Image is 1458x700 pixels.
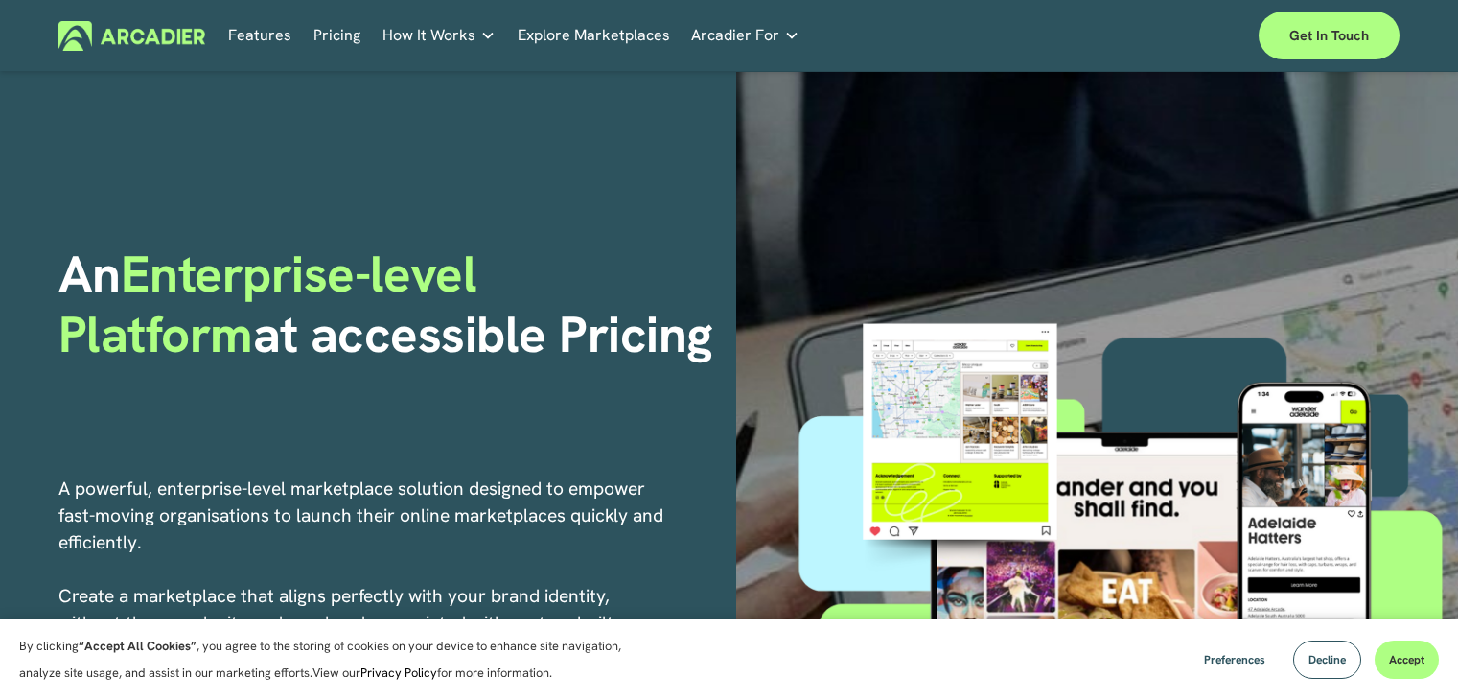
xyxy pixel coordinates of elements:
[382,21,496,51] a: folder dropdown
[1308,652,1346,667] span: Decline
[382,22,475,49] span: How It Works
[1259,12,1400,59] a: Get in touch
[58,21,205,51] img: Arcadier
[19,633,642,687] p: By clicking , you agree to the storing of cookies on your device to enhance site navigation, anal...
[691,21,799,51] a: folder dropdown
[1190,641,1280,679] button: Preferences
[58,245,723,364] h1: An at accessible Pricing
[1293,641,1361,679] button: Decline
[518,21,670,51] a: Explore Marketplaces
[1375,641,1439,679] button: Accept
[691,22,779,49] span: Arcadier For
[360,665,437,681] a: Privacy Policy
[313,21,360,51] a: Pricing
[228,21,291,51] a: Features
[79,638,197,654] strong: “Accept All Cookies”
[1389,652,1424,667] span: Accept
[58,241,490,366] span: Enterprise-level Platform
[1204,652,1265,667] span: Preferences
